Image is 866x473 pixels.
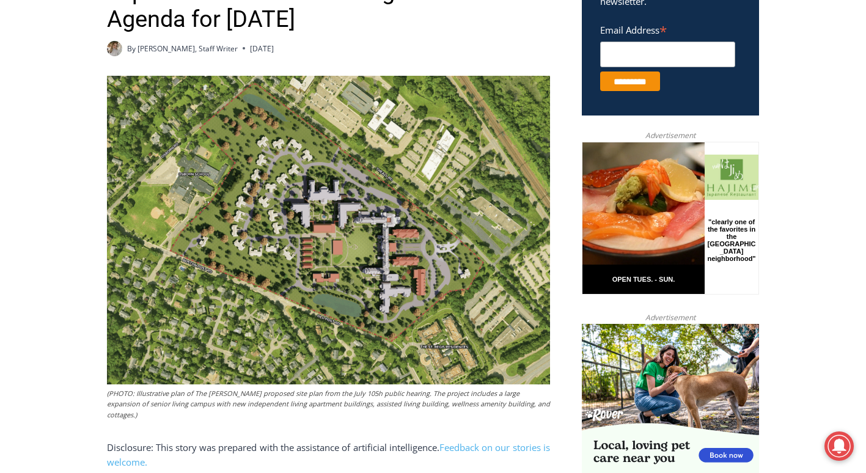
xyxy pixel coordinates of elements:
[4,126,120,172] span: Open Tues. - Sun. [PHONE_NUMBER]
[107,76,550,384] img: (PHOTO: Illustrative plan of The Osborn's proposed site plan from the July 105h public hearing. T...
[107,388,550,420] figcaption: (PHOTO: Illustrative plan of The [PERSON_NAME] proposed site plan from the July 105h public heari...
[107,441,550,468] a: Feedback on our stories is welcome.
[294,119,592,152] a: Intern @ [DOMAIN_NAME]
[127,43,136,54] span: By
[125,76,174,146] div: "clearly one of the favorites in the [GEOGRAPHIC_DATA] neighborhood"
[1,123,123,152] a: Open Tues. - Sun. [PHONE_NUMBER]
[320,122,567,149] span: Intern @ [DOMAIN_NAME]
[600,18,735,40] label: Email Address
[107,41,122,56] a: Author image
[107,41,122,56] img: (PHOTO: MyRye.com Summer 2023 intern Beatrice Larzul.)
[138,43,238,54] a: [PERSON_NAME], Staff Writer
[250,43,274,54] time: [DATE]
[633,312,708,323] span: Advertisement
[107,440,550,469] p: Disclosure: This story was prepared with the assistance of artificial intelligence.
[633,130,708,141] span: Advertisement
[309,1,578,119] div: "The first chef I interviewed talked about coming to [GEOGRAPHIC_DATA] from [GEOGRAPHIC_DATA] in ...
